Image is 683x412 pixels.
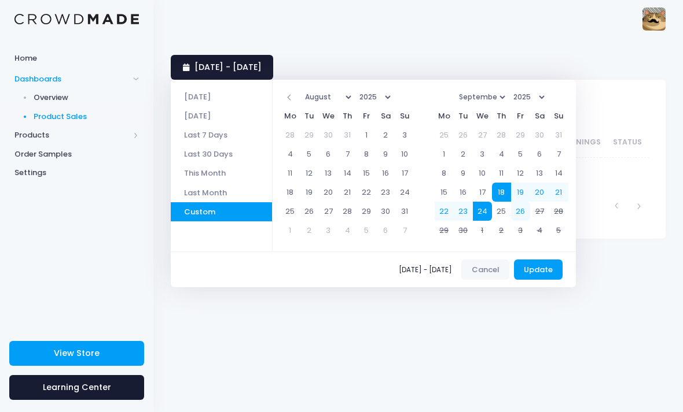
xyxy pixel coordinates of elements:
th: Su [395,106,414,125]
td: 3 [473,144,492,164]
button: Update [514,259,563,280]
td: 17 [473,183,492,202]
th: Fr [511,106,530,125]
td: 18 [281,183,300,202]
li: Last Month [171,183,272,202]
td: 30 [454,221,473,240]
td: 3 [511,221,530,240]
td: 17 [395,164,414,183]
span: Dashboards [14,73,129,85]
li: Last 7 Days [171,125,272,144]
td: 27 [530,202,549,221]
td: 21 [549,183,568,202]
td: 23 [454,202,473,221]
td: 2 [376,125,395,144]
li: Last 30 Days [171,144,272,164]
td: 25 [492,202,511,221]
td: 28 [549,202,568,221]
span: Product Sales [34,111,139,123]
td: 7 [395,221,414,240]
span: View Store [54,347,100,359]
td: 7 [338,144,357,164]
td: 29 [357,202,376,221]
li: Custom [171,202,272,221]
td: 12 [300,164,319,183]
td: 1 [473,221,492,240]
li: [DATE] [171,87,272,106]
td: 18 [492,183,511,202]
td: 6 [376,221,395,240]
td: 26 [300,202,319,221]
td: 6 [319,144,338,164]
td: 5 [357,221,376,240]
td: 30 [530,125,549,144]
li: [DATE] [171,106,272,125]
img: User [642,8,666,31]
td: 10 [473,164,492,183]
span: Home [14,53,139,64]
th: Su [549,106,568,125]
td: 5 [511,144,530,164]
th: Status: activate to sort column ascending [601,128,648,158]
th: Sa [376,106,395,125]
td: 15 [357,164,376,183]
td: 8 [357,144,376,164]
td: 2 [492,221,511,240]
td: 8 [435,164,454,183]
td: 16 [376,164,395,183]
td: 10 [395,144,414,164]
td: 3 [395,125,414,144]
span: Order Samples [14,149,139,160]
td: 20 [319,183,338,202]
td: 11 [492,164,511,183]
td: 4 [530,221,549,240]
td: 24 [473,202,492,221]
span: Overview [34,92,139,103]
th: Mo [281,106,300,125]
td: 4 [338,221,357,240]
button: Cancel [461,259,509,280]
td: 26 [454,125,473,144]
a: [DATE] - [DATE] [171,55,273,80]
li: This Month [171,164,272,183]
th: We [473,106,492,125]
td: 31 [549,125,568,144]
span: [DATE] - [DATE] [399,266,457,273]
td: 29 [300,125,319,144]
th: Mo [435,106,454,125]
td: 29 [511,125,530,144]
td: 1 [435,144,454,164]
td: 29 [435,221,454,240]
td: 9 [376,144,395,164]
span: Learning Center [43,381,111,393]
span: [DATE] - [DATE] [194,61,262,73]
td: 4 [492,144,511,164]
td: 22 [435,202,454,221]
td: 14 [549,164,568,183]
td: 25 [281,202,300,221]
td: 13 [530,164,549,183]
td: 27 [319,202,338,221]
td: 2 [300,221,319,240]
td: 13 [319,164,338,183]
td: 31 [395,202,414,221]
td: 28 [338,202,357,221]
td: 15 [435,183,454,202]
td: 23 [376,183,395,202]
span: Settings [14,167,139,179]
span: Products [14,129,129,141]
td: 5 [300,144,319,164]
th: Tu [300,106,319,125]
td: 7 [549,144,568,164]
th: Th [492,106,511,125]
td: 3 [319,221,338,240]
img: Logo [14,14,139,25]
th: Th [338,106,357,125]
td: 26 [511,202,530,221]
td: 28 [281,125,300,144]
td: 16 [454,183,473,202]
td: 31 [338,125,357,144]
td: 4 [281,144,300,164]
td: 19 [511,183,530,202]
td: 30 [376,202,395,221]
